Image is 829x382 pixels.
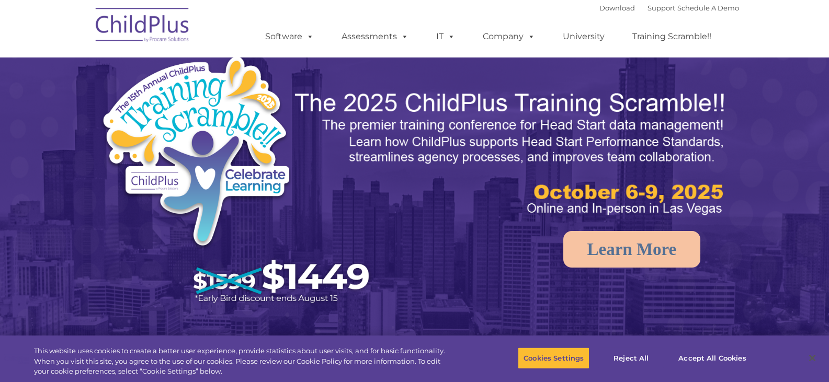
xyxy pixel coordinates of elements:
a: Schedule A Demo [677,4,739,12]
a: Company [472,26,546,47]
a: Assessments [331,26,419,47]
a: University [552,26,615,47]
a: Learn More [563,231,701,268]
div: This website uses cookies to create a better user experience, provide statistics about user visit... [34,346,456,377]
a: Download [599,4,635,12]
a: Software [255,26,324,47]
img: ChildPlus by Procare Solutions [90,1,195,53]
font: | [599,4,739,12]
a: Support [648,4,675,12]
button: Accept All Cookies [673,347,752,369]
button: Reject All [598,347,664,369]
a: IT [426,26,465,47]
button: Close [801,346,824,369]
a: Training Scramble!! [622,26,722,47]
button: Cookies Settings [518,347,589,369]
